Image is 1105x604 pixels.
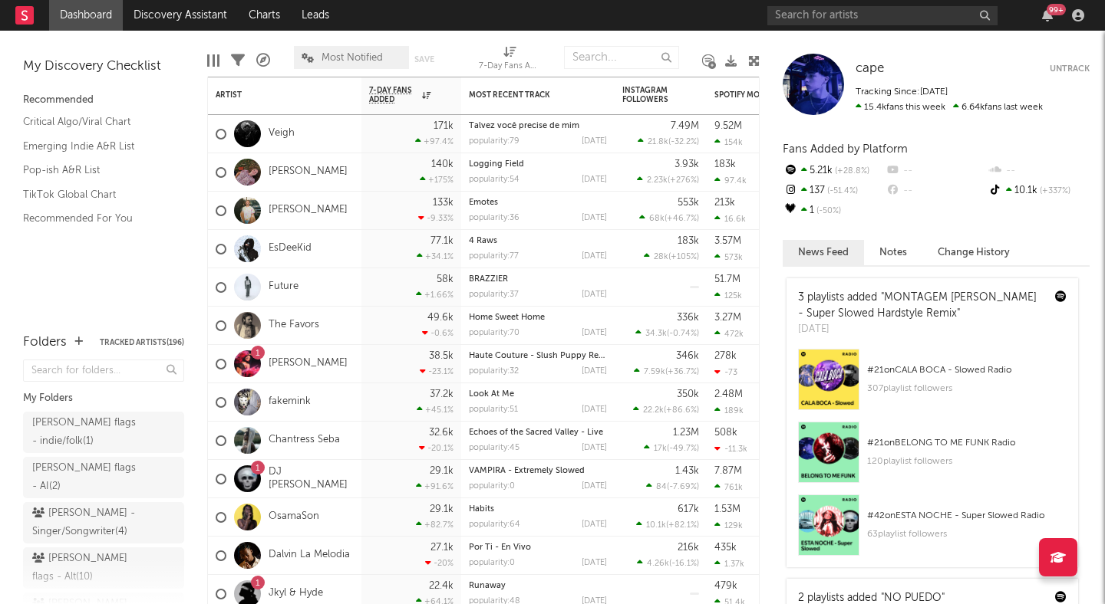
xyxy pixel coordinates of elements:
[469,467,585,475] a: VAMPIRA - Extremely Slowed
[783,161,885,181] div: 5.21k
[669,483,697,491] span: -7.69 %
[430,543,454,553] div: 27.1k
[469,122,607,130] div: Talvez você precise de mim
[644,251,699,261] div: ( )
[420,175,454,185] div: +175 %
[479,38,540,83] div: 7-Day Fans Added (7-Day Fans Added)
[783,181,885,201] div: 137
[269,127,295,140] a: Veigh
[469,137,520,146] div: popularity: 79
[269,357,348,370] a: [PERSON_NAME]
[469,405,518,414] div: popularity: 51
[714,520,743,530] div: 129k
[867,507,1067,525] div: # 42 on ESTA NOCHE - Super Slowed Radio
[469,160,524,169] a: Logging Field
[644,368,665,376] span: 7.59k
[32,459,140,496] div: [PERSON_NAME] flags - AI ( 2 )
[678,236,699,246] div: 183k
[714,291,742,300] div: 125k
[649,215,665,223] span: 68k
[416,520,454,530] div: +82.7 %
[269,434,340,447] a: Chantress Seba
[867,361,1067,379] div: # 21 on CALA BOCA - Slowed Radio
[582,482,607,491] div: [DATE]
[677,389,699,399] div: 350k
[636,520,699,530] div: ( )
[430,389,454,399] div: 37.2k
[634,366,699,376] div: ( )
[635,328,699,338] div: ( )
[714,313,741,323] div: 3.27M
[644,443,699,453] div: ( )
[798,290,1044,322] div: 3 playlists added
[469,352,607,360] div: Haute Couture - Slush Puppy Remix
[425,558,454,568] div: -20 %
[714,405,744,415] div: 189k
[469,329,520,337] div: popularity: 70
[469,313,607,322] div: Home Sweet Home
[678,198,699,208] div: 553k
[431,159,454,169] div: 140k
[1047,4,1066,15] div: 99 +
[637,558,699,568] div: ( )
[667,215,697,223] span: +46.7 %
[417,251,454,261] div: +34.1 %
[714,581,737,591] div: 479k
[675,159,699,169] div: 3.93k
[798,322,1044,337] div: [DATE]
[582,444,607,452] div: [DATE]
[469,199,607,207] div: Emotes
[668,368,697,376] span: +36.7 %
[429,581,454,591] div: 22.4k
[469,237,607,245] div: 4 Raws
[469,482,515,491] div: popularity: 0
[714,367,737,377] div: -73
[787,349,1078,422] a: #21onCALA BOCA - Slowed Radio307playlist followers
[714,121,742,131] div: 9.52M
[429,428,454,438] div: 32.6k
[23,412,184,453] a: [PERSON_NAME] flags - indie/folk(1)
[714,274,741,284] div: 51.7M
[32,504,140,541] div: [PERSON_NAME] - Singer/Songwriter ( 4 )
[648,138,668,146] span: 21.8k
[469,275,508,284] a: BRAZZIER
[469,390,607,399] div: Look At Me
[677,313,699,323] div: 336k
[269,281,299,294] a: Future
[420,366,454,376] div: -23.1 %
[582,367,607,376] div: [DATE]
[437,274,454,284] div: 58k
[582,559,607,567] div: [DATE]
[469,390,514,399] a: Look At Me
[622,86,676,104] div: Instagram Followers
[867,452,1067,471] div: 120 playlist followers
[23,389,184,408] div: My Folders
[469,252,519,261] div: popularity: 77
[856,62,884,75] span: cape
[671,560,697,568] span: -16.1 %
[23,502,184,543] a: [PERSON_NAME] - Singer/Songwriter(4)
[23,333,67,352] div: Folders
[469,90,584,100] div: Most Recent Track
[671,253,697,261] span: +105 %
[469,582,607,590] div: Runaway
[783,240,864,265] button: News Feed
[885,161,987,181] div: --
[418,213,454,223] div: -9.33 %
[23,457,184,498] a: [PERSON_NAME] flags - AI(2)
[678,543,699,553] div: 216k
[798,292,1037,319] a: "MONTAGEM [PERSON_NAME] - Super Slowed Hardstyle Remix"
[783,143,908,155] span: Fans Added by Platform
[856,87,948,97] span: Tracking Since: [DATE]
[23,57,184,76] div: My Discovery Checklist
[469,122,579,130] a: Talvez você precise de mim
[469,428,607,437] div: Echoes of the Sacred Valley - Live
[231,38,245,83] div: Filters
[469,367,519,376] div: popularity: 32
[23,113,169,130] a: Critical Algo/Viral Chart
[647,560,669,568] span: 4.26k
[256,38,270,83] div: A&R Pipeline
[23,91,184,110] div: Recommended
[469,543,531,552] a: Por Ti - En Vivo
[23,547,184,589] a: [PERSON_NAME] flags - Alt(10)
